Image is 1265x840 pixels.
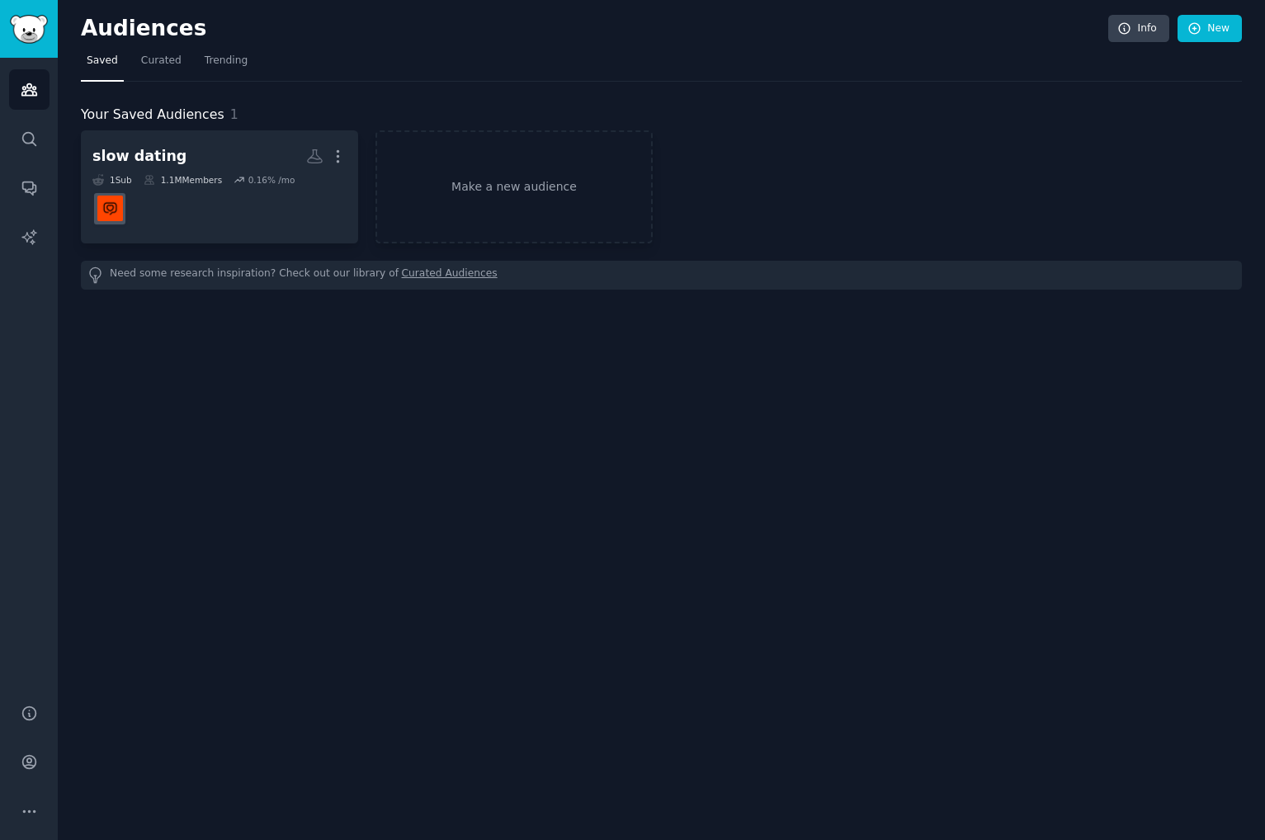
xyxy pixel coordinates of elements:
[92,174,132,186] div: 1 Sub
[144,174,222,186] div: 1.1M Members
[81,130,358,243] a: slow dating1Sub1.1MMembers0.16% /modatingoverthirty
[375,130,653,243] a: Make a new audience
[97,196,123,221] img: datingoverthirty
[87,54,118,68] span: Saved
[81,261,1242,290] div: Need some research inspiration? Check out our library of
[230,106,238,122] span: 1
[199,48,253,82] a: Trending
[10,15,48,44] img: GummySearch logo
[81,16,1108,42] h2: Audiences
[81,48,124,82] a: Saved
[248,174,295,186] div: 0.16 % /mo
[205,54,248,68] span: Trending
[81,105,224,125] span: Your Saved Audiences
[402,267,498,284] a: Curated Audiences
[141,54,182,68] span: Curated
[135,48,187,82] a: Curated
[92,146,186,167] div: slow dating
[1178,15,1242,43] a: New
[1108,15,1169,43] a: Info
